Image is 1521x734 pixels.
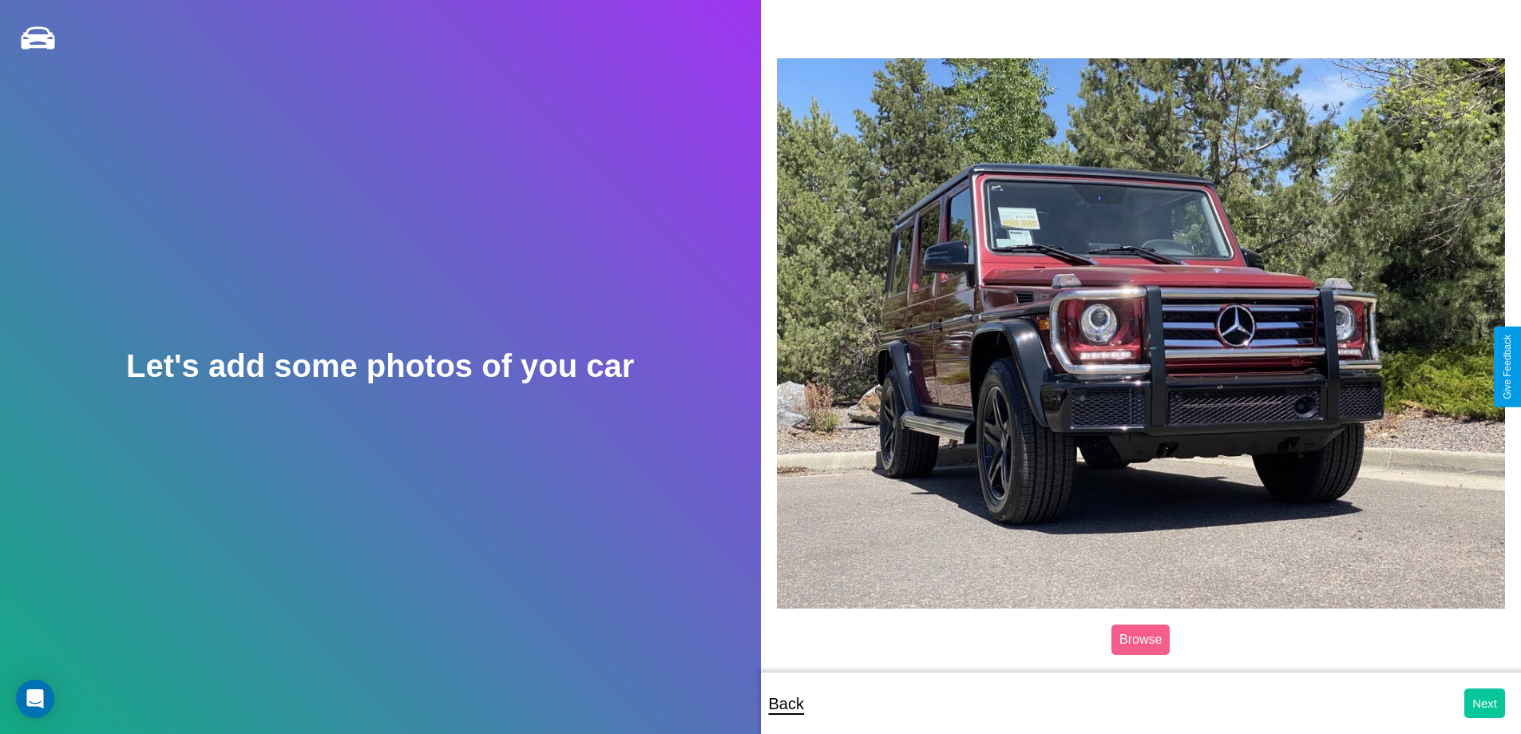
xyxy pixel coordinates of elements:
[1502,335,1513,399] div: Give Feedback
[16,680,54,718] div: Open Intercom Messenger
[777,58,1506,608] img: posted
[1111,625,1170,655] label: Browse
[1464,688,1505,718] button: Next
[769,689,804,718] p: Back
[126,348,634,384] h2: Let's add some photos of you car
